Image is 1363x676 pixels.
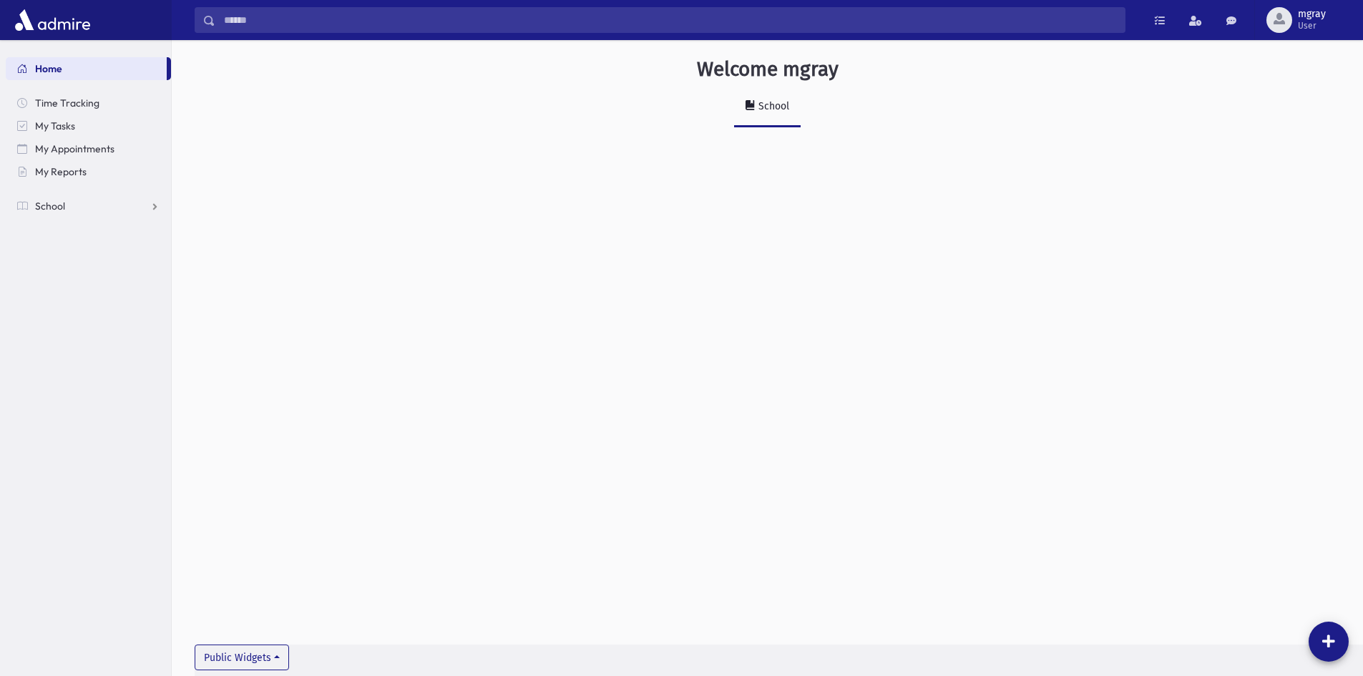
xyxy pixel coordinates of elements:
[35,119,75,132] span: My Tasks
[734,87,801,127] a: School
[35,165,87,178] span: My Reports
[6,160,171,183] a: My Reports
[195,645,289,670] button: Public Widgets
[756,100,789,112] div: School
[35,200,65,212] span: School
[35,97,99,109] span: Time Tracking
[215,7,1125,33] input: Search
[6,195,171,217] a: School
[1298,9,1326,20] span: mgray
[35,142,114,155] span: My Appointments
[1298,20,1326,31] span: User
[6,114,171,137] a: My Tasks
[35,62,62,75] span: Home
[6,92,171,114] a: Time Tracking
[6,137,171,160] a: My Appointments
[11,6,94,34] img: AdmirePro
[697,57,839,82] h3: Welcome mgray
[6,57,167,80] a: Home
